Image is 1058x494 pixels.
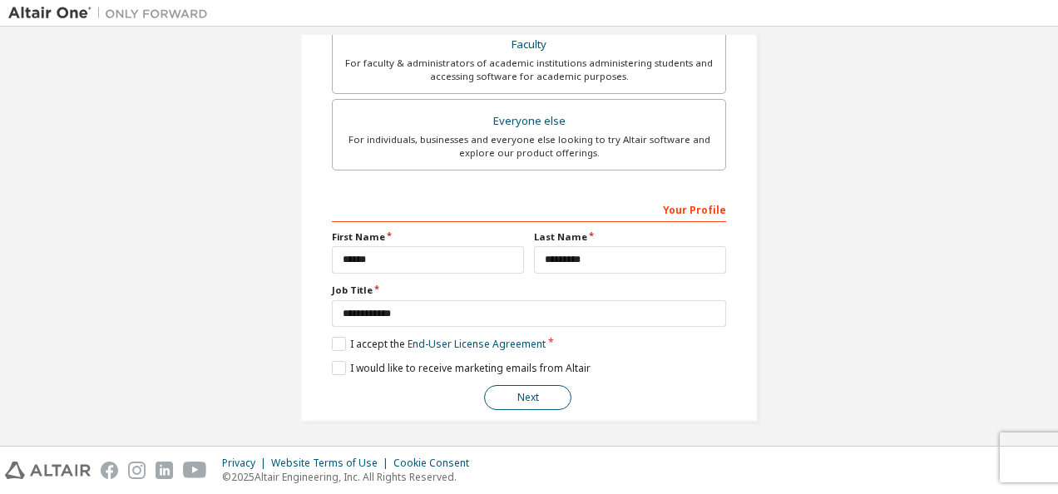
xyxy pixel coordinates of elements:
img: altair_logo.svg [5,462,91,479]
label: I would like to receive marketing emails from Altair [332,361,591,375]
div: Privacy [222,457,271,470]
div: For faculty & administrators of academic institutions administering students and accessing softwa... [343,57,715,83]
img: linkedin.svg [156,462,173,479]
div: Website Terms of Use [271,457,393,470]
div: For individuals, businesses and everyone else looking to try Altair software and explore our prod... [343,133,715,160]
button: Next [484,385,571,410]
p: © 2025 Altair Engineering, Inc. All Rights Reserved. [222,470,479,484]
label: I accept the [332,337,546,351]
img: facebook.svg [101,462,118,479]
div: Your Profile [332,195,726,222]
img: Altair One [8,5,216,22]
a: End-User License Agreement [408,337,546,351]
label: Last Name [534,230,726,244]
img: instagram.svg [128,462,146,479]
div: Everyone else [343,110,715,133]
label: First Name [332,230,524,244]
div: Faculty [343,33,715,57]
img: youtube.svg [183,462,207,479]
label: Job Title [332,284,726,297]
div: Cookie Consent [393,457,479,470]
